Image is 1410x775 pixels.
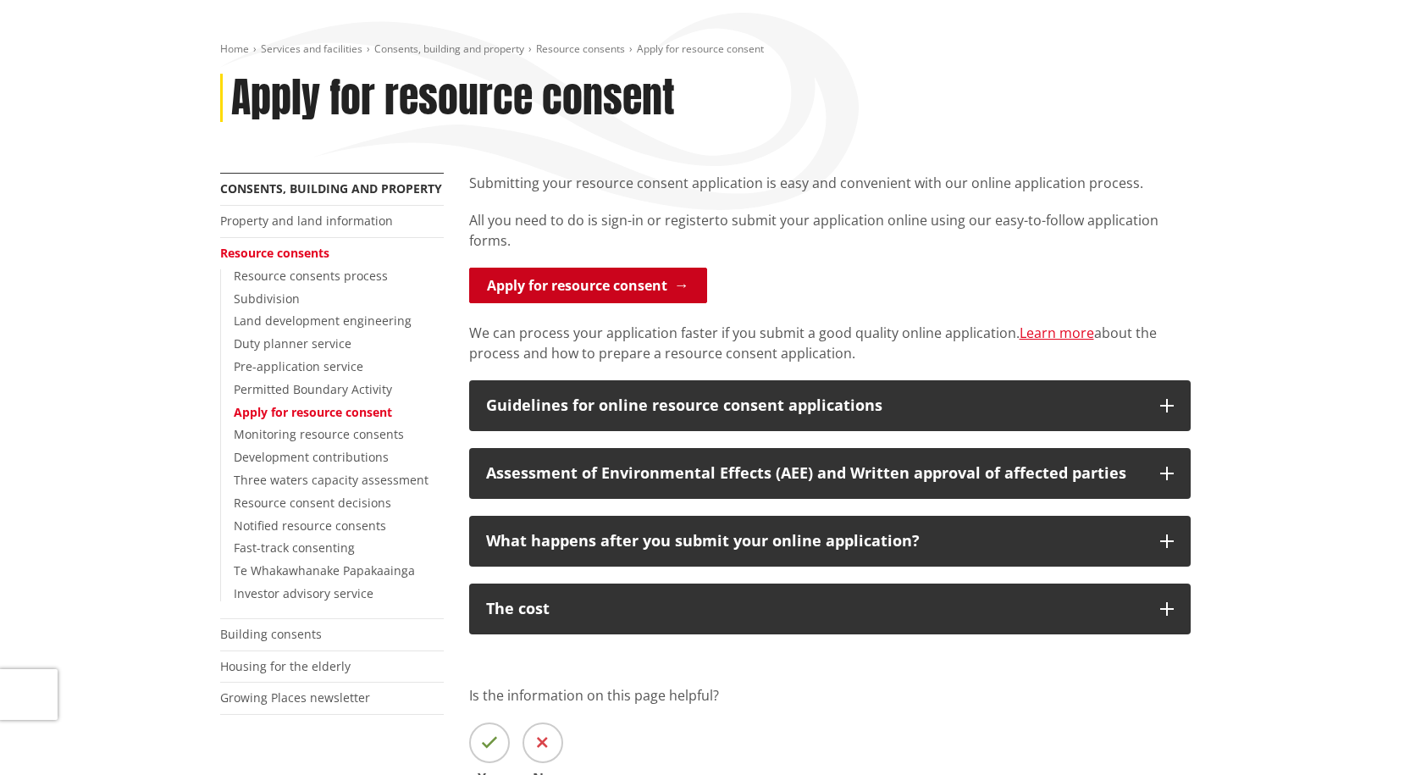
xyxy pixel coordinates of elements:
[234,449,389,465] a: Development contributions
[469,211,715,230] span: All you need to do is sign-in or register
[469,174,1143,192] span: Submitting your resource consent application is easy and convenient with our online application p...
[469,685,1191,706] p: Is the information on this page helpful?
[234,404,392,420] a: Apply for resource consent
[234,426,404,442] a: Monitoring resource consents
[234,291,300,307] a: Subdivision
[469,380,1191,431] button: Guidelines for online resource consent applications
[220,658,351,674] a: Housing for the elderly
[234,518,386,534] a: Notified resource consents
[374,42,524,56] a: Consents, building and property
[469,323,1191,363] p: We can process your application faster if you submit a good quality online application. about the...
[220,245,329,261] a: Resource consents
[234,472,429,488] a: Three waters capacity assessment
[1332,704,1393,765] iframe: Messenger Launcher
[220,42,1191,57] nav: breadcrumb
[1020,324,1094,342] a: Learn more
[536,42,625,56] a: Resource consents
[234,358,363,374] a: Pre-application service
[469,516,1191,567] button: What happens after you submit your online application?
[220,213,393,229] a: Property and land information
[234,562,415,578] a: Te Whakawhanake Papakaainga
[234,313,412,329] a: Land development engineering
[234,540,355,556] a: Fast-track consenting
[234,495,391,511] a: Resource consent decisions
[220,42,249,56] a: Home
[469,210,1191,251] p: to submit your application online using our easy-to-follow application forms.
[220,626,322,642] a: Building consents
[486,397,1143,414] div: Guidelines for online resource consent applications
[234,381,392,397] a: Permitted Boundary Activity
[469,268,707,303] a: Apply for resource consent
[220,689,370,706] a: Growing Places newsletter
[234,585,373,601] a: Investor advisory service
[469,584,1191,634] button: The cost
[234,268,388,284] a: Resource consents process
[486,465,1143,482] div: Assessment of Environmental Effects (AEE) and Written approval of affected parties
[637,42,764,56] span: Apply for resource consent
[469,448,1191,499] button: Assessment of Environmental Effects (AEE) and Written approval of affected parties
[261,42,362,56] a: Services and facilities
[234,335,351,352] a: Duty planner service
[486,601,1143,617] div: The cost
[486,533,1143,550] div: What happens after you submit your online application?
[231,74,675,123] h1: Apply for resource consent
[220,180,442,197] a: Consents, building and property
